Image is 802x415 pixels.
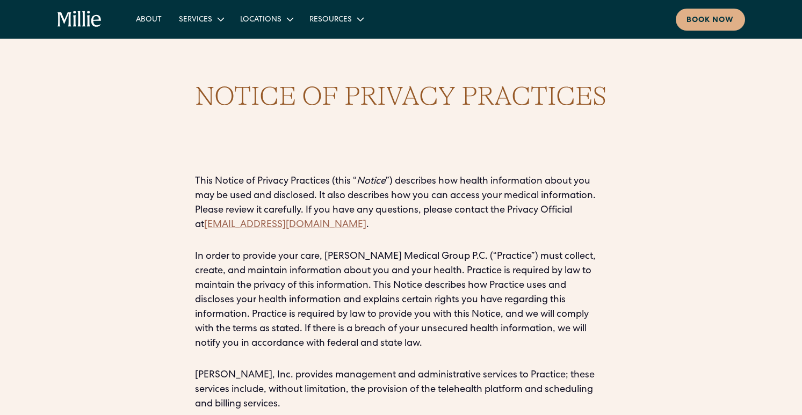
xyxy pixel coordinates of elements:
div: Locations [240,14,281,26]
p: This Notice of Privacy Practices (this “ ”) describes how health information about you may be use... [195,174,608,232]
h1: NOTICE OF PRIVACY PRACTICES [195,79,608,114]
a: home [57,11,102,28]
div: Resources [309,14,352,26]
p: In order to provide your care, [PERSON_NAME] Medical Group P.C. (“Practice”) must collect, create... [195,250,608,351]
div: Resources [301,10,371,28]
em: Notice [357,177,386,186]
div: Services [179,14,212,26]
a: Book now [676,9,745,31]
div: Book now [687,15,734,26]
div: Locations [232,10,301,28]
p: [PERSON_NAME], Inc. provides management and administrative services to Practice; these services i... [195,368,608,412]
div: Services [170,10,232,28]
a: About [127,10,170,28]
a: [EMAIL_ADDRESS][DOMAIN_NAME] [204,220,366,230]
